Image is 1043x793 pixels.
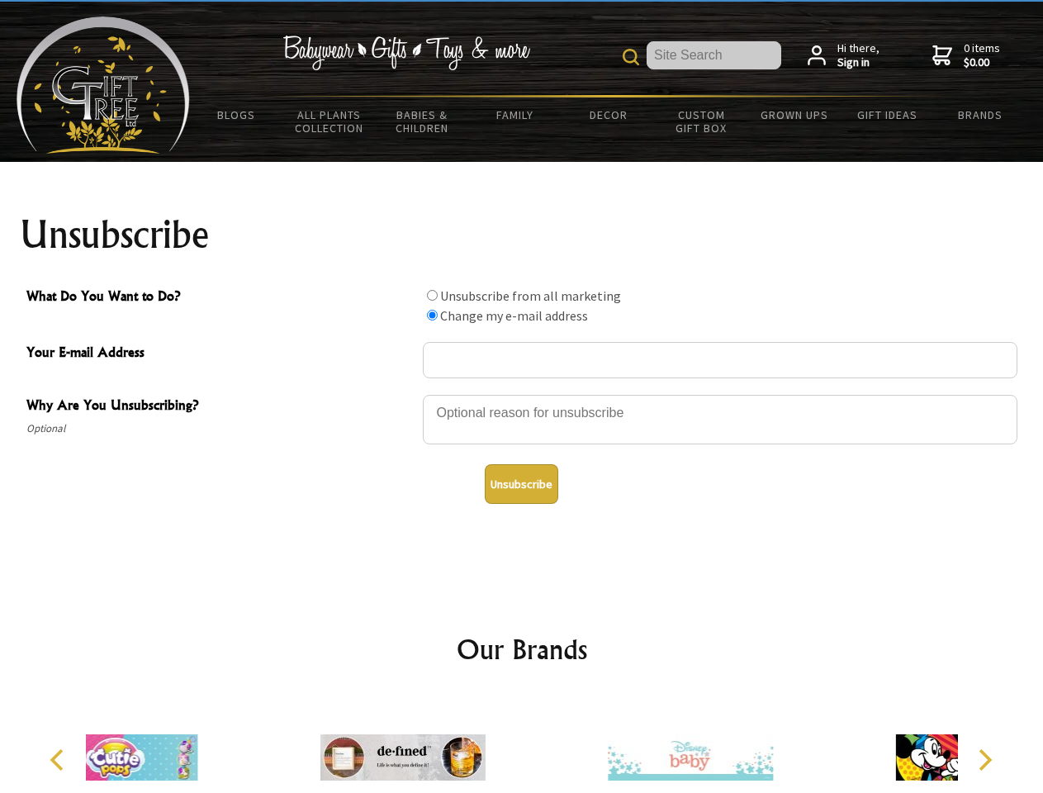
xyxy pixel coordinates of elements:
strong: $0.00 [964,55,1000,70]
a: Brands [934,97,1027,132]
button: Next [966,742,1003,778]
a: Grown Ups [747,97,841,132]
img: Babyware - Gifts - Toys and more... [17,17,190,154]
h2: Our Brands [33,629,1011,669]
img: Babywear - Gifts - Toys & more [282,36,530,70]
input: What Do You Want to Do? [427,310,438,321]
button: Unsubscribe [485,464,558,504]
span: Your E-mail Address [26,342,415,366]
img: product search [623,49,639,65]
a: 0 items$0.00 [932,41,1000,70]
span: What Do You Want to Do? [26,286,415,310]
label: Change my e-mail address [440,307,588,324]
strong: Sign in [837,55,879,70]
a: Family [469,97,562,132]
input: Your E-mail Address [423,342,1017,378]
a: Hi there,Sign in [808,41,879,70]
a: BLOGS [190,97,283,132]
button: Previous [41,742,78,778]
a: Decor [562,97,655,132]
h1: Unsubscribe [20,215,1024,254]
span: 0 items [964,40,1000,70]
span: Hi there, [837,41,879,70]
span: Why Are You Unsubscribing? [26,395,415,419]
label: Unsubscribe from all marketing [440,287,621,304]
span: Optional [26,419,415,439]
a: Gift Ideas [841,97,934,132]
input: What Do You Want to Do? [427,290,438,301]
input: Site Search [647,41,781,69]
a: All Plants Collection [283,97,377,145]
textarea: Why Are You Unsubscribing? [423,395,1017,444]
a: Custom Gift Box [655,97,748,145]
a: Babies & Children [376,97,469,145]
